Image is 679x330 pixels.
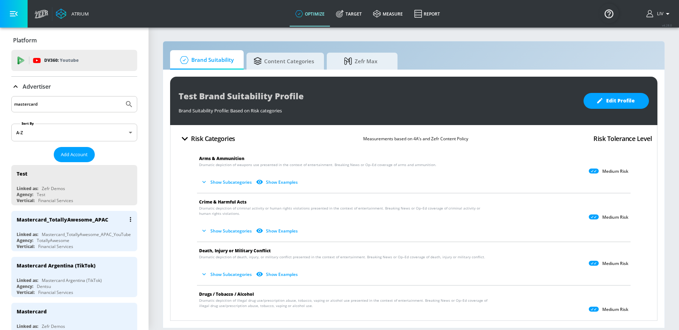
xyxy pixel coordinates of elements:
a: Target [330,1,367,26]
div: Agency: [17,237,33,243]
div: Vertical: [17,243,35,249]
div: Test [17,170,27,177]
button: Show Examples [255,269,301,280]
div: Mastercard [17,308,47,315]
span: Dramatic depiction of criminal activity or human rights violations presented in the context of en... [199,206,492,216]
div: Zefr Demos [42,323,65,329]
div: TotallyAwesome [37,237,69,243]
span: Arms & Ammunition [199,155,244,161]
div: Mastercard Argentina (TikTok) [17,262,95,269]
a: measure [367,1,408,26]
h4: Risk Tolerance Level [593,134,652,143]
div: Vertical: [17,289,35,295]
div: Zefr Demos [42,185,65,191]
button: Show Examples [255,225,301,237]
div: Dentsu [37,283,51,289]
div: Agency: [17,283,33,289]
div: Linked as: [17,185,38,191]
p: Medium Risk [602,307,628,312]
div: Mastercard Argentina (TikTok) [42,277,102,283]
button: Add Account [54,147,95,162]
p: Medium Risk [602,261,628,266]
div: Mastercard Argentina (TikTok)Linked as:Mastercard Argentina (TikTok)Agency:DentsuVertical:Financi... [11,257,137,297]
span: Zefr Max [334,53,388,70]
div: Vertical: [17,198,35,204]
div: Mastercard_TotallyAwesome_APACLinked as:Mastercard_TotallyAwesome_APAC_YouTubeAgency:TotallyAweso... [11,211,137,251]
button: Show Examples [255,317,301,329]
div: Financial Services [38,198,73,204]
span: Crime & Harmful Acts [199,199,246,205]
div: TestLinked as:Zefr DemosAgency:TestVertical:Financial Services [11,165,137,205]
span: Dramatic depiction of illegal drug use/prescription abuse, tobacco, vaping or alcohol use present... [199,298,492,308]
p: Advertiser [23,83,51,90]
span: Add Account [61,151,88,159]
a: optimize [290,1,330,26]
div: Platform [11,30,137,50]
span: Dramatic depiction of death, injury, or military conflict presented in the context of entertainme... [199,254,485,260]
button: Show Subcategories [199,225,255,237]
div: Atrium [69,11,89,17]
span: Content Categories [254,53,314,70]
label: Sort By [20,121,35,126]
div: Agency: [17,191,33,198]
button: Show Subcategories [199,317,255,329]
div: Test [37,191,45,198]
input: Search by name [14,100,121,109]
div: Linked as: [17,231,38,237]
p: Medium Risk [602,214,628,220]
button: Show Examples [255,176,301,188]
span: Dramatic depiction of weapons use presented in the context of entertainment. Breaking News or Op–... [199,162,436,167]
p: Measurements based on 4A’s and Zefr Content Policy [363,135,468,142]
p: Medium Risk [602,169,628,174]
button: Submit Search [121,96,137,112]
span: Brand Suitability [177,52,234,69]
div: Financial Services [38,243,73,249]
span: login as: liv.ho@zefr.com [654,11,663,16]
button: Show Subcategories [199,269,255,280]
div: Brand Suitability Profile: Based on Risk categories [179,104,576,114]
button: Liv [646,10,672,18]
p: Youtube [60,57,79,64]
span: Drugs / Tobacco / Alcohol [199,291,254,297]
div: Mastercard_TotallyAwesome_APAC_YouTube [42,231,131,237]
a: Atrium [56,8,89,19]
span: Death, Injury or Military Conflict [199,248,271,254]
button: Open Resource Center [599,4,619,23]
span: Edit Profile [598,96,635,105]
p: DV360: [44,57,79,64]
button: Show Subcategories [199,176,255,188]
button: Edit Profile [584,93,649,109]
div: Advertiser [11,77,137,96]
div: DV360: Youtube [11,50,137,71]
div: Mastercard_TotallyAwesome_APAC [17,216,108,223]
button: Risk Categories [176,130,238,147]
div: A-Z [11,124,137,141]
a: Report [408,1,446,26]
span: v 4.28.0 [662,23,672,27]
p: Platform [13,36,37,44]
div: Linked as: [17,323,38,329]
div: Financial Services [38,289,73,295]
div: Linked as: [17,277,38,283]
h4: Risk Categories [191,134,235,143]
